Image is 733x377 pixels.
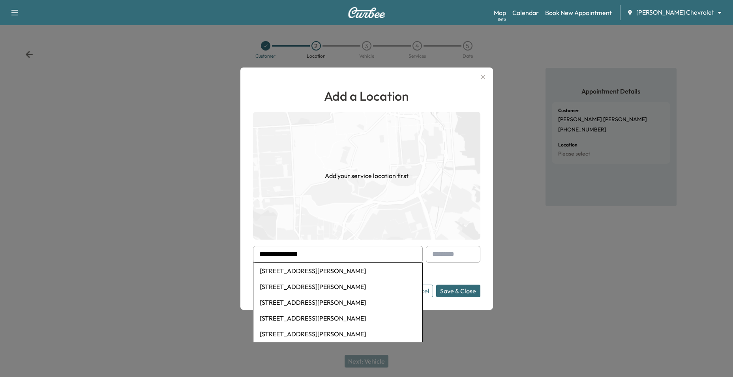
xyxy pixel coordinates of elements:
li: [STREET_ADDRESS][PERSON_NAME] [253,279,422,294]
img: empty-map-CL6vilOE.png [253,112,480,240]
h1: Add a Location [253,86,480,105]
h1: Add your service location first [325,171,409,180]
li: [STREET_ADDRESS][PERSON_NAME] [253,310,422,326]
div: Beta [498,16,506,22]
span: [PERSON_NAME] Chevrolet [636,8,714,17]
li: [STREET_ADDRESS][PERSON_NAME] [253,294,422,310]
button: Save & Close [436,285,480,297]
li: [STREET_ADDRESS][PERSON_NAME] [253,263,422,279]
li: [STREET_ADDRESS][PERSON_NAME] [253,326,422,342]
img: Curbee Logo [348,7,386,18]
a: MapBeta [494,8,506,17]
a: Calendar [512,8,539,17]
a: Book New Appointment [545,8,612,17]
